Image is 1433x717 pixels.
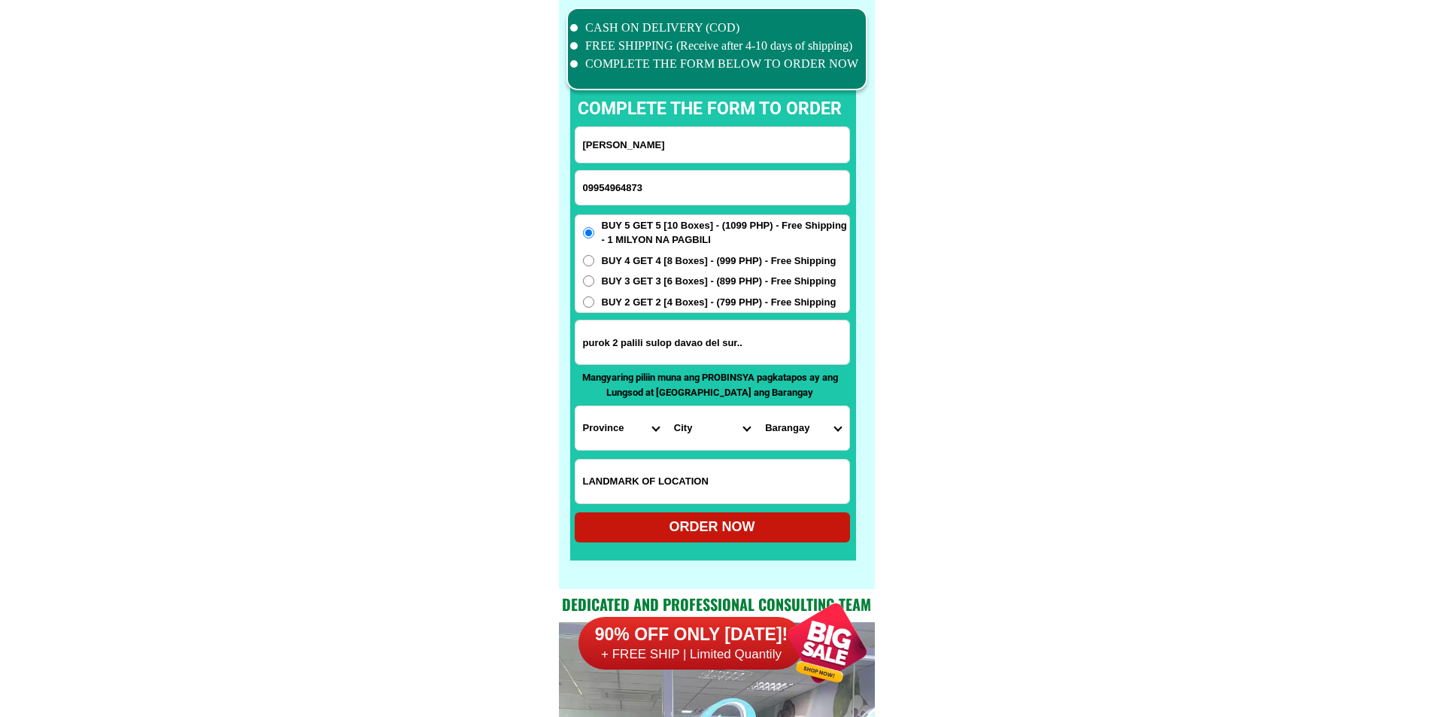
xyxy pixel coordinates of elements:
[575,321,849,364] input: Input address
[559,593,875,615] h2: Dedicated and professional consulting team
[583,296,594,308] input: BUY 2 GET 2 [4 Boxes] - (799 PHP) - Free Shipping
[570,55,859,73] li: COMPLETE THE FORM BELOW TO ORDER NOW
[575,370,846,400] p: Mangyaring piliin muna ang PROBINSYA pagkatapos ay ang Lungsod at [GEOGRAPHIC_DATA] ang Barangay
[583,227,594,238] input: BUY 5 GET 5 [10 Boxes] - (1099 PHP) - Free Shipping - 1 MILYON NA PAGBILI
[575,406,666,450] select: Select province
[583,275,594,287] input: BUY 3 GET 3 [6 Boxes] - (899 PHP) - Free Shipping
[757,406,849,450] select: Select commune
[602,295,836,310] span: BUY 2 GET 2 [4 Boxes] - (799 PHP) - Free Shipping
[575,127,849,163] input: Input full_name
[575,171,849,205] input: Input phone_number
[602,274,836,289] span: BUY 3 GET 3 [6 Boxes] - (899 PHP) - Free Shipping
[575,460,849,503] input: Input LANDMARKOFLOCATION
[583,255,594,266] input: BUY 4 GET 4 [8 Boxes] - (999 PHP) - Free Shipping
[570,37,859,55] li: FREE SHIPPING (Receive after 4-10 days of shipping)
[578,646,804,663] h6: + FREE SHIP | Limited Quantily
[602,218,849,248] span: BUY 5 GET 5 [10 Boxes] - (1099 PHP) - Free Shipping - 1 MILYON NA PAGBILI
[578,624,804,646] h6: 90% OFF ONLY [DATE]!
[563,96,857,123] p: complete the form to order
[666,406,757,450] select: Select district
[602,254,836,269] span: BUY 4 GET 4 [8 Boxes] - (999 PHP) - Free Shipping
[570,19,859,37] li: CASH ON DELIVERY (COD)
[575,517,850,537] div: ORDER NOW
